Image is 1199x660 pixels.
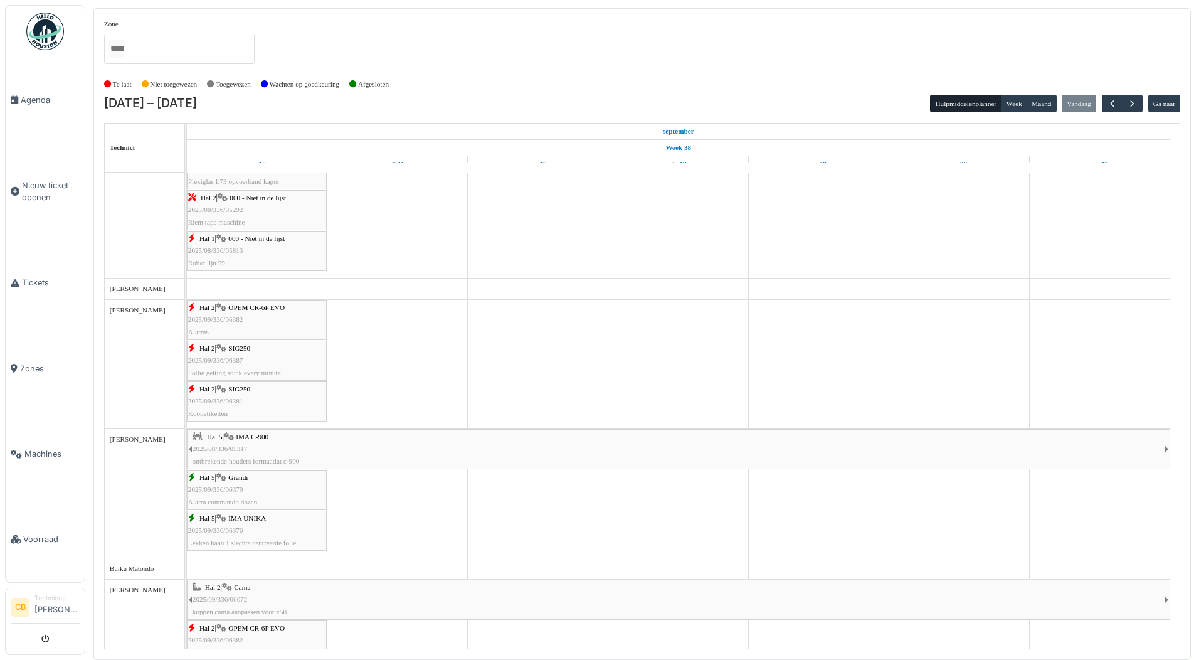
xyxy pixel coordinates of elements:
[667,156,690,172] a: 18 september 2025
[109,40,124,58] input: Alles
[1001,95,1027,112] button: Week
[188,472,325,508] div: |
[188,636,243,644] span: 2025/09/336/06382
[188,247,243,254] span: 2025/08/336/05813
[23,533,80,545] span: Voorraad
[188,649,209,656] span: Alarms
[662,140,694,156] a: Week 38
[199,304,215,311] span: Hal 2
[193,431,1165,467] div: |
[188,513,325,549] div: |
[228,304,285,311] span: OPEM CR-6P EVO
[104,19,119,29] label: Zone
[6,142,85,240] a: Nieuw ticket openen
[228,385,250,393] span: SIG250
[1089,156,1111,172] a: 21 september 2025
[110,565,154,572] span: Buiku Matondo
[110,586,166,593] span: [PERSON_NAME]
[1062,95,1096,112] button: Vandaag
[188,328,209,336] span: Alarms
[216,79,251,90] label: Toegewezen
[228,344,250,352] span: SIG250
[188,259,225,267] span: Robot lijn 59
[188,343,325,379] div: |
[245,156,269,172] a: 15 september 2025
[110,306,166,314] span: [PERSON_NAME]
[188,356,243,364] span: 2025/09/336/06387
[6,497,85,582] a: Voorraad
[188,178,279,185] span: Plexiglas L73 opvoerband kapot
[199,474,215,481] span: Hal 5
[188,166,243,173] span: 2025/08/336/05824
[113,79,132,90] label: Te laat
[34,593,80,620] li: [PERSON_NAME]
[228,514,266,522] span: IMA UNIKA
[930,95,1001,112] button: Hulpmiddelenplanner
[199,385,215,393] span: Hal 2
[104,96,197,111] h2: [DATE] – [DATE]
[150,79,197,90] label: Niet toegewezen
[228,474,248,481] span: Grandi
[188,539,296,546] span: Lekken baan 1 slechte centreerde folie
[193,457,300,465] span: ontbrekende houders formaatlat c-900
[26,13,64,50] img: Badge_color-CXgf-gQk.svg
[188,622,325,659] div: |
[1027,95,1057,112] button: Maand
[207,433,223,440] span: Hal 5
[188,302,325,338] div: |
[270,79,340,90] label: Wachten op goedkeuring
[188,397,243,405] span: 2025/09/336/06381
[188,233,325,269] div: |
[110,435,166,443] span: [PERSON_NAME]
[199,344,215,352] span: Hal 2
[358,79,389,90] label: Afgesloten
[387,156,408,172] a: 16 september 2025
[188,369,281,376] span: Follie getting stuck every minute
[230,194,286,201] span: 000 - Niet in de lijst
[1102,95,1122,113] button: Vorige
[949,156,971,172] a: 20 september 2025
[526,156,550,172] a: 17 september 2025
[188,486,243,493] span: 2025/09/336/06379
[808,156,830,172] a: 19 september 2025
[188,192,325,228] div: |
[11,593,80,624] a: CB Technicus[PERSON_NAME]
[193,608,287,615] span: koppen cama aanpassen voor x50
[22,277,80,289] span: Tickets
[1122,95,1143,113] button: Volgende
[110,285,166,292] span: [PERSON_NAME]
[110,144,135,151] span: Technici
[11,598,29,617] li: CB
[193,582,1165,618] div: |
[199,624,215,632] span: Hal 2
[228,624,285,632] span: OPEM CR-6P EVO
[660,124,697,139] a: 15 september 2025
[34,593,80,603] div: Technicus
[6,57,85,142] a: Agenda
[193,445,248,452] span: 2025/08/336/05317
[188,410,228,417] span: Koopetiketten
[6,412,85,497] a: Machines
[201,194,216,201] span: Hal 2
[24,448,80,460] span: Machines
[236,433,268,440] span: IMA C-900
[188,316,243,323] span: 2025/09/336/06382
[234,583,250,591] span: Cama
[228,235,285,242] span: 000 - Niet in de lijst
[188,218,245,226] span: Riem tape maschine
[199,514,215,522] span: Hal 5
[199,235,215,242] span: Hal 1
[188,498,258,506] span: Alarm commando dozen
[193,595,248,603] span: 2025/09/336/06072
[188,383,325,420] div: |
[188,526,243,534] span: 2025/09/336/06376
[20,363,80,375] span: Zones
[22,179,80,203] span: Nieuw ticket openen
[6,240,85,326] a: Tickets
[188,206,243,213] span: 2025/08/336/05292
[21,94,80,106] span: Agenda
[6,326,85,411] a: Zones
[1148,95,1181,112] button: Ga naar
[205,583,221,591] span: Hal 2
